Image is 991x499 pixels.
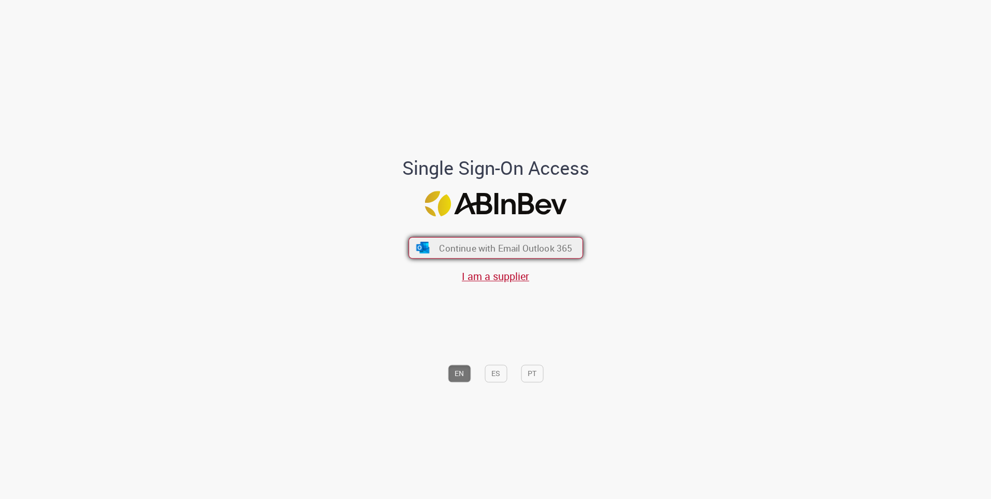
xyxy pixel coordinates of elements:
[352,158,640,179] h1: Single Sign-On Access
[521,365,543,382] button: PT
[485,365,507,382] button: ES
[408,237,583,259] button: ícone Azure/Microsoft 360 Continue with Email Outlook 365
[462,270,529,284] a: I am a supplier
[448,365,471,382] button: EN
[415,242,430,254] img: ícone Azure/Microsoft 360
[439,242,572,254] span: Continue with Email Outlook 365
[424,191,567,216] img: Logo ABInBev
